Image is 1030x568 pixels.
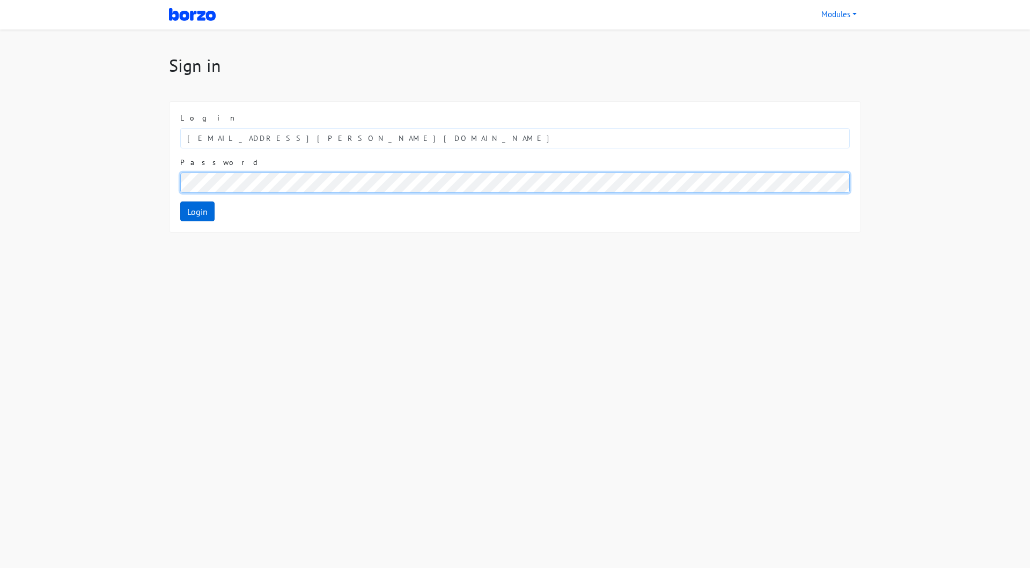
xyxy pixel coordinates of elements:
[180,201,215,222] a: Login
[180,113,240,124] label: Login
[180,128,850,148] input: Enter login
[817,4,861,25] a: Modules
[169,55,861,76] h1: Sign in
[180,157,259,168] label: Password
[169,7,216,22] img: Borzo - Fast and flexible intra-city delivery for businesses and individuals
